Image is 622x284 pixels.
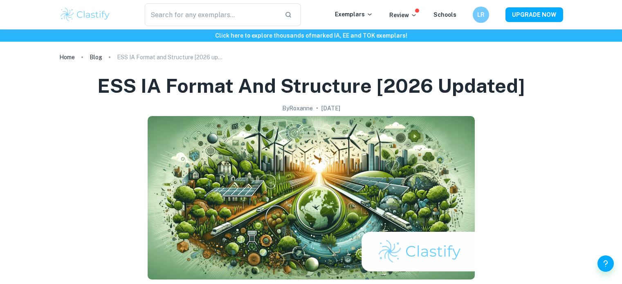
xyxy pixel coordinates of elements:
[335,10,373,19] p: Exemplars
[433,11,456,18] a: Schools
[476,10,485,19] h6: LR
[282,104,313,113] h2: By Roxanne
[148,116,475,280] img: ESS IA Format and Structure [2026 updated] cover image
[389,11,417,20] p: Review
[321,104,340,113] h2: [DATE]
[97,73,525,99] h1: ESS IA Format and Structure [2026 updated]
[505,7,563,22] button: UPGRADE NOW
[2,31,620,40] h6: Click here to explore thousands of marked IA, EE and TOK exemplars !
[316,104,318,113] p: •
[59,51,75,63] a: Home
[117,53,223,62] p: ESS IA Format and Structure [2026 updated]
[59,7,111,23] img: Clastify logo
[473,7,489,23] button: LR
[90,51,102,63] a: Blog
[597,255,614,272] button: Help and Feedback
[145,3,278,26] input: Search for any exemplars...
